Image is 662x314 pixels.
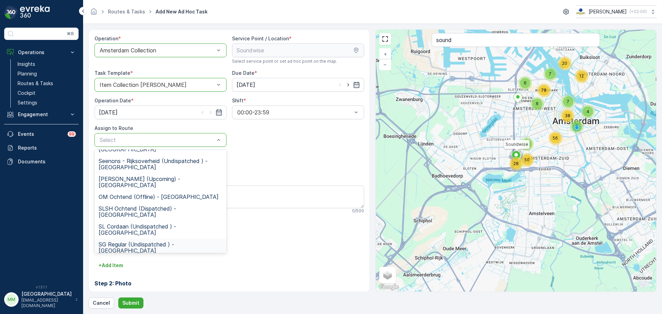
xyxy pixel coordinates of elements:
[122,300,139,306] p: Submit
[18,49,65,56] p: Operations
[94,243,364,252] h3: Step 1: Item Size
[99,140,222,152] span: Seenons - UvA (Upcoming) - [GEOGRAPHIC_DATA]
[4,285,79,289] span: v 1.51.1
[99,223,222,236] span: SL Cordaan (Undispatched ) - [GEOGRAPHIC_DATA]
[232,98,243,103] label: Shift
[93,300,110,306] p: Cancel
[541,88,546,93] span: 78
[4,291,79,308] button: MM[GEOGRAPHIC_DATA][EMAIL_ADDRESS][DOMAIN_NAME]
[524,157,530,162] span: 50
[378,283,400,292] img: Google
[99,241,222,254] span: SG Regular (Undispatched ) - [GEOGRAPHIC_DATA]
[4,45,79,59] button: Operations
[15,79,79,88] a: Routes & Tasks
[6,294,17,305] div: MM
[232,59,337,64] span: Select service point or set ad hoc point on the map.
[380,267,395,283] a: Layers
[100,136,214,144] p: Select
[543,67,557,81] div: 7
[537,83,551,97] div: 78
[20,6,50,19] img: logo_dark-DEwI_e13.png
[15,69,79,79] a: Planning
[579,73,584,79] span: 12
[94,36,118,41] label: Operation
[509,157,523,171] div: 28
[18,61,35,68] p: Insights
[380,34,390,44] a: View Fullscreen
[384,51,387,57] span: +
[589,8,627,15] p: [PERSON_NAME]
[567,99,569,104] span: 7
[18,144,76,151] p: Reports
[67,31,74,37] p: ⌘B
[94,105,227,119] input: dd/mm/yyyy
[18,80,53,87] p: Routes & Tasks
[99,176,222,188] span: [PERSON_NAME] (Upcoming) - [GEOGRAPHIC_DATA]
[630,9,647,14] p: ( +02:00 )
[576,8,586,16] img: basis-logo_rgb2x.png
[18,90,36,97] p: Cockpit
[378,283,400,292] a: Open this area in Google Maps (opens a new window)
[69,131,74,137] p: 99
[232,70,254,76] label: Due Date
[99,262,123,269] p: + Add Item
[94,225,364,235] h2: Task Template Configuration
[570,120,584,133] div: 8
[380,59,390,70] a: Zoom Out
[575,69,589,83] div: 12
[4,6,18,19] img: logo
[553,135,558,141] span: 56
[549,131,562,145] div: 56
[581,105,595,119] div: 4
[154,8,209,15] span: Add New Ad Hoc Task
[99,205,222,218] span: SLSH Ochtend (Dispatched) - [GEOGRAPHIC_DATA]
[352,208,364,214] p: 0 / 500
[575,124,578,129] span: 8
[558,57,572,70] div: 20
[15,98,79,108] a: Settings
[108,9,145,14] a: Routes & Tasks
[562,61,567,66] span: 20
[432,33,600,47] input: Search address or service points
[525,141,528,146] span: 3
[4,155,79,169] a: Documents
[18,70,37,77] p: Planning
[520,153,534,167] div: 50
[21,297,72,308] p: [EMAIL_ADDRESS][DOMAIN_NAME]
[576,6,656,18] button: [PERSON_NAME](+02:00)
[4,108,79,121] button: Engagement
[530,97,544,111] div: 6
[524,80,526,85] span: 6
[94,125,133,131] label: Assign to Route
[232,36,289,41] label: Service Point / Location
[536,101,539,106] span: 6
[565,113,570,118] span: 38
[94,279,364,287] h3: Step 2: Photo
[18,158,76,165] p: Documents
[118,297,143,308] button: Submit
[94,98,131,103] label: Operation Date
[561,95,575,109] div: 7
[561,109,574,123] div: 38
[94,70,130,76] label: Task Template
[99,194,219,200] span: OM Ochtend (Offline) - [GEOGRAPHIC_DATA]
[232,78,364,92] input: dd/mm/yyyy
[4,141,79,155] a: Reports
[21,291,72,297] p: [GEOGRAPHIC_DATA]
[18,111,65,118] p: Engagement
[99,158,222,170] span: Seenons - Rijksoverheid (Undispatched ) - [GEOGRAPHIC_DATA]
[15,88,79,98] a: Cockpit
[89,297,114,308] button: Cancel
[18,99,37,106] p: Settings
[520,137,534,151] div: 3
[4,127,79,141] a: Events99
[586,109,589,114] span: 4
[513,161,519,166] span: 28
[18,131,63,138] p: Events
[15,59,79,69] a: Insights
[232,43,364,57] input: Soundwise
[518,76,532,90] div: 6
[94,260,127,271] button: +Add Item
[383,61,387,67] span: −
[90,10,98,16] a: Homepage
